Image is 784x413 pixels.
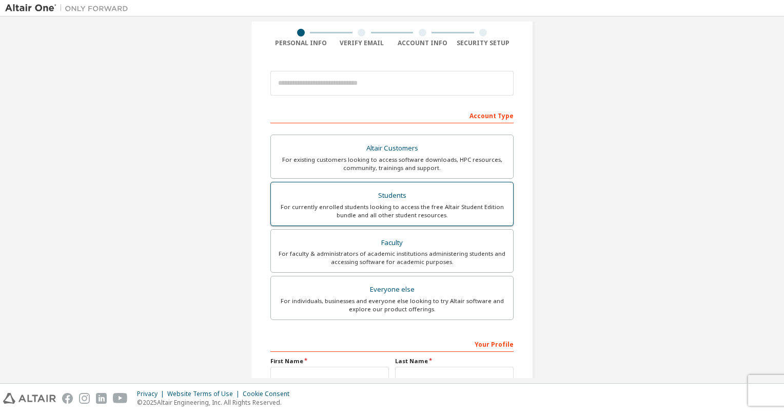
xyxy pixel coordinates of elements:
[277,297,507,313] div: For individuals, businesses and everyone else looking to try Altair software and explore our prod...
[137,398,296,407] p: © 2025 Altair Engineering, Inc. All Rights Reserved.
[277,283,507,297] div: Everyone else
[277,250,507,266] div: For faculty & administrators of academic institutions administering students and accessing softwa...
[113,393,128,404] img: youtube.svg
[277,141,507,156] div: Altair Customers
[395,357,514,365] label: Last Name
[79,393,90,404] img: instagram.svg
[137,390,167,398] div: Privacy
[96,393,107,404] img: linkedin.svg
[270,107,514,123] div: Account Type
[167,390,243,398] div: Website Terms of Use
[270,335,514,352] div: Your Profile
[331,39,393,47] div: Verify Email
[5,3,133,13] img: Altair One
[277,189,507,203] div: Students
[392,39,453,47] div: Account Info
[277,203,507,219] div: For currently enrolled students looking to access the free Altair Student Edition bundle and all ...
[277,236,507,250] div: Faculty
[277,156,507,172] div: For existing customers looking to access software downloads, HPC resources, community, trainings ...
[270,357,389,365] label: First Name
[270,39,331,47] div: Personal Info
[453,39,514,47] div: Security Setup
[62,393,73,404] img: facebook.svg
[3,393,56,404] img: altair_logo.svg
[243,390,296,398] div: Cookie Consent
